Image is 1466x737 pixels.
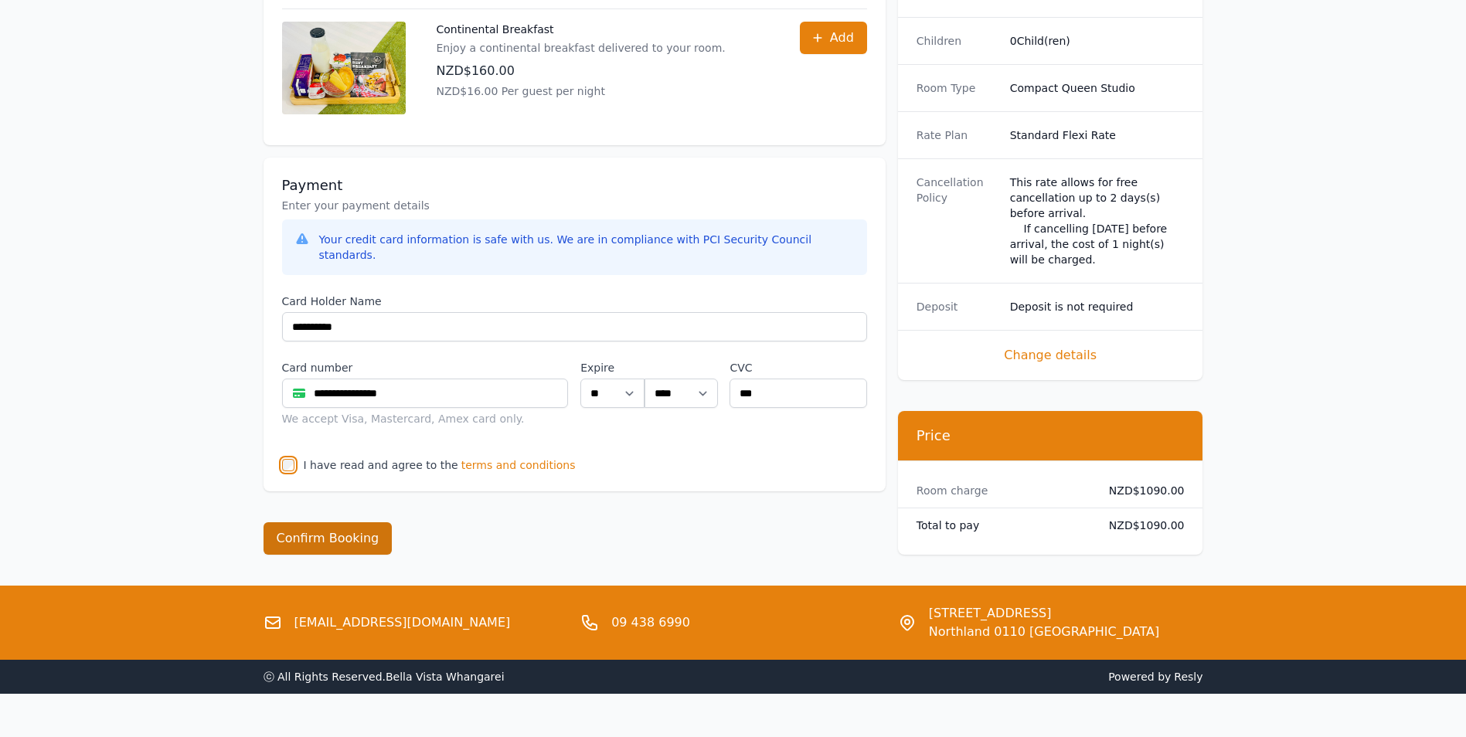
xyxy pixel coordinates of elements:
[830,29,854,47] span: Add
[645,360,717,375] label: .
[1104,518,1185,533] dd: NZD$1090.00
[917,127,998,143] dt: Rate Plan
[282,360,569,375] label: Card number
[1010,127,1185,143] dd: Standard Flexi Rate
[917,483,1091,498] dt: Room charge
[282,411,569,426] div: We accept Visa, Mastercard, Amex card only.
[437,22,726,37] p: Continental Breakfast
[437,40,726,56] p: Enjoy a continental breakfast delivered to your room.
[917,346,1185,365] span: Change details
[611,613,690,632] a: 09 438 6990
[282,22,406,114] img: Continental Breakfast
[282,176,867,195] h3: Payment
[1174,671,1202,683] a: Resly
[1010,299,1185,314] dd: Deposit is not required
[917,518,1091,533] dt: Total to pay
[917,426,1185,445] h3: Price
[437,62,726,80] p: NZD$160.00
[917,299,998,314] dt: Deposit
[800,22,867,54] button: Add
[304,459,458,471] label: I have read and agree to the
[1104,483,1185,498] dd: NZD$1090.00
[294,613,511,632] a: [EMAIL_ADDRESS][DOMAIN_NAME]
[929,623,1159,641] span: Northland 0110 [GEOGRAPHIC_DATA]
[282,198,867,213] p: Enter your payment details
[1010,33,1185,49] dd: 0 Child(ren)
[929,604,1159,623] span: [STREET_ADDRESS]
[319,232,855,263] div: Your credit card information is safe with us. We are in compliance with PCI Security Council stan...
[917,175,998,267] dt: Cancellation Policy
[282,294,867,309] label: Card Holder Name
[917,33,998,49] dt: Children
[730,360,866,375] label: CVC
[580,360,645,375] label: Expire
[437,83,726,99] p: NZD$16.00 Per guest per night
[1010,80,1185,96] dd: Compact Queen Studio
[917,80,998,96] dt: Room Type
[264,671,505,683] span: ⓒ All Rights Reserved. Bella Vista Whangarei
[264,522,393,555] button: Confirm Booking
[740,669,1203,684] span: Powered by
[1010,175,1185,267] div: This rate allows for free cancellation up to 2 days(s) before arrival. If cancelling [DATE] befor...
[461,457,576,473] span: terms and conditions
